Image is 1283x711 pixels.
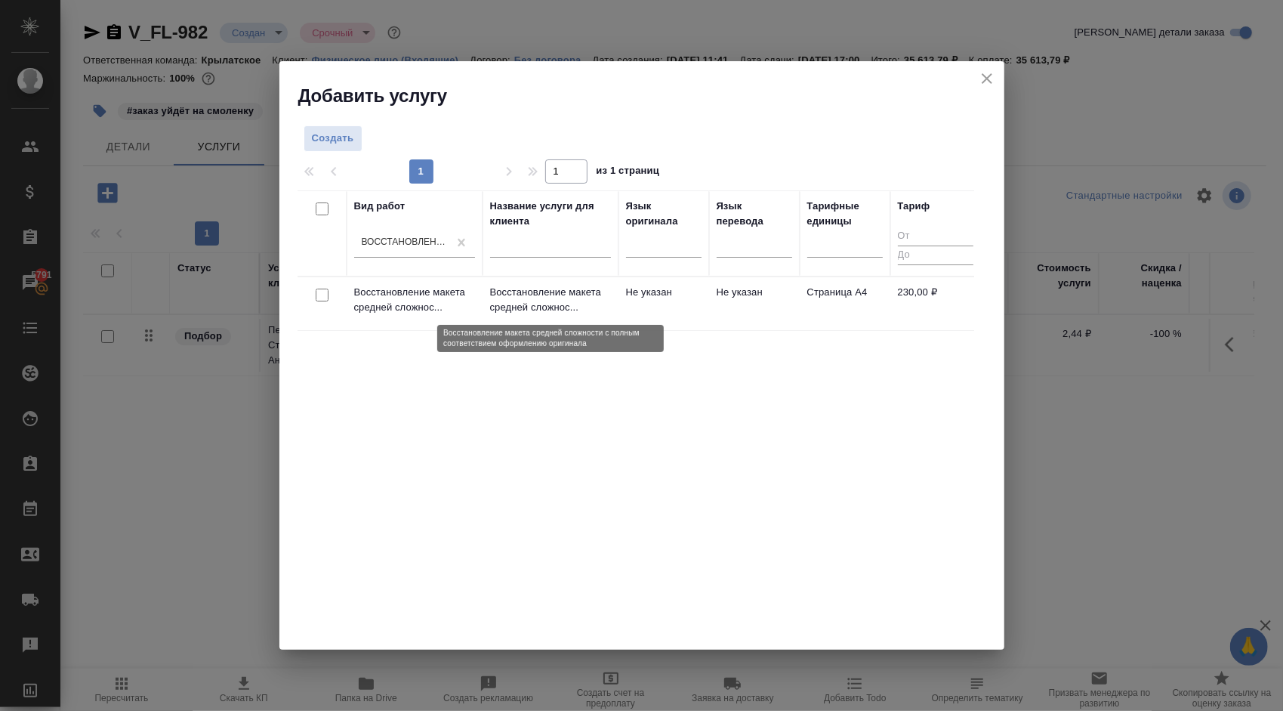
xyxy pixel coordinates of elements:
[597,162,660,184] span: из 1 страниц
[898,227,973,246] input: От
[304,125,362,152] button: Создать
[976,67,998,90] button: close
[354,199,406,214] div: Вид работ
[898,246,973,264] input: До
[298,84,1004,108] h2: Добавить услугу
[800,277,890,330] td: Страница А4
[709,277,800,330] td: Не указан
[490,199,611,229] div: Название услуги для клиента
[717,199,792,229] div: Язык перевода
[898,199,930,214] div: Тариф
[807,199,883,229] div: Тарифные единицы
[626,199,702,229] div: Язык оригинала
[490,285,611,315] p: Восстановление макета средней сложнос...
[312,130,354,147] span: Создать
[362,236,449,249] div: Восстановление макета средней сложности с полным соответствием оформлению оригинала
[890,277,981,330] td: 230,00 ₽
[354,285,475,315] p: Восстановление макета средней сложнос...
[618,277,709,330] td: Не указан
